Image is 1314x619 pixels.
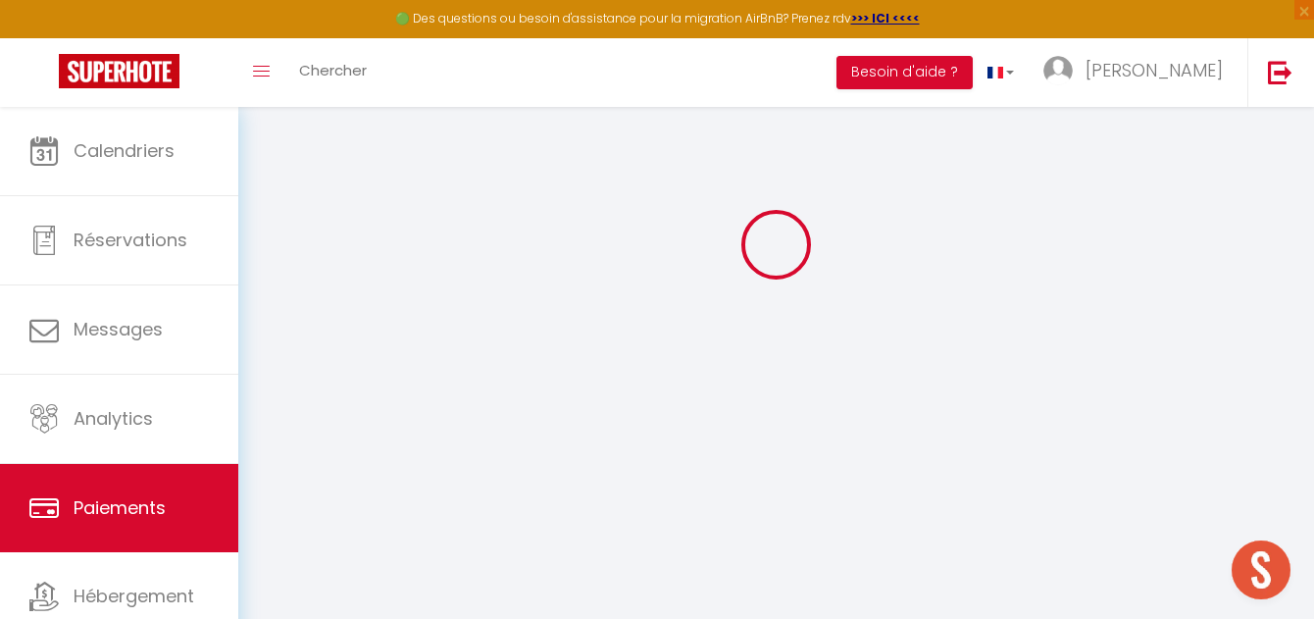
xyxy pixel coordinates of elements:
[74,584,194,608] span: Hébergement
[1232,541,1290,599] div: Ouvrir le chat
[1086,58,1223,82] span: [PERSON_NAME]
[851,10,920,26] a: >>> ICI <<<<
[74,317,163,341] span: Messages
[74,138,175,163] span: Calendriers
[836,56,973,89] button: Besoin d'aide ?
[74,228,187,252] span: Réservations
[299,60,367,80] span: Chercher
[1268,60,1292,84] img: logout
[1043,56,1073,85] img: ...
[74,495,166,520] span: Paiements
[1029,38,1247,107] a: ... [PERSON_NAME]
[59,54,179,88] img: Super Booking
[284,38,381,107] a: Chercher
[74,406,153,431] span: Analytics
